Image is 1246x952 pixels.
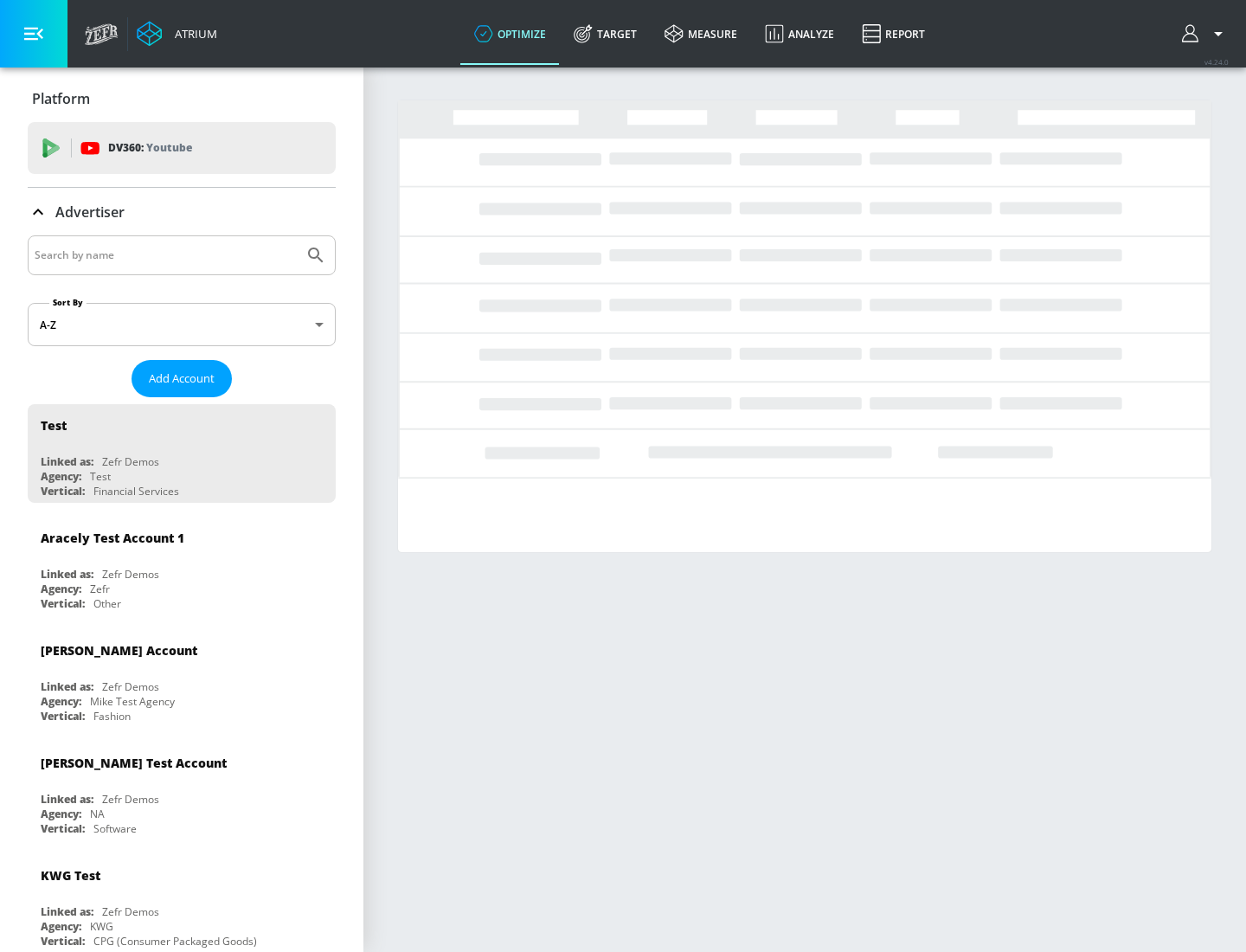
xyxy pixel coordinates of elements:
a: Report [848,3,939,65]
div: Linked as: [41,904,93,919]
div: Platform [28,74,336,123]
div: Vertical: [41,821,85,836]
a: Analyze [751,3,848,65]
div: Vertical: [41,484,85,499]
div: Linked as: [41,679,93,694]
p: Platform [32,89,90,108]
div: [PERSON_NAME] AccountLinked as:Zefr DemosAgency:Mike Test AgencyVertical:Fashion [28,629,336,728]
p: DV360: [108,138,192,158]
div: Aracely Test Account 1Linked as:Zefr DemosAgency:ZefrVertical:Other [28,517,336,615]
a: measure [651,3,751,65]
div: Zefr Demos [102,679,159,694]
div: Other [93,596,121,611]
div: CPG (Consumer Packaged Goods) [93,934,257,949]
div: Zefr Demos [102,454,159,469]
label: Sort By [49,297,87,308]
div: Linked as: [41,454,93,469]
div: Zefr Demos [102,792,159,807]
div: Vertical: [41,934,85,949]
div: Vertical: [41,709,85,724]
div: NA [90,807,105,821]
div: Aracely Test Account 1 [41,530,184,546]
a: Atrium [137,21,217,47]
a: optimize [460,3,560,65]
button: Add Account [132,360,232,397]
div: KWG [90,919,113,934]
div: TestLinked as:Zefr DemosAgency:TestVertical:Financial Services [28,404,336,503]
div: [PERSON_NAME] Test AccountLinked as:Zefr DemosAgency:NAVertical:Software [28,742,336,840]
div: Test [90,469,111,484]
a: Target [560,3,651,65]
p: Advertiser [55,203,125,222]
div: Fashion [93,709,131,724]
div: Mike Test Agency [90,694,175,709]
div: Linked as: [41,792,93,807]
div: Agency: [41,919,81,934]
div: [PERSON_NAME] Test Account [41,755,227,771]
div: Zefr Demos [102,904,159,919]
div: Atrium [168,26,217,42]
div: A-Z [28,303,336,346]
div: Agency: [41,582,81,596]
div: Agency: [41,807,81,821]
span: Add Account [149,369,215,389]
input: Search by name [35,244,297,267]
div: Agency: [41,469,81,484]
div: Software [93,821,137,836]
div: Zefr Demos [102,567,159,582]
div: Agency: [41,694,81,709]
div: KWG Test [41,867,100,884]
div: Linked as: [41,567,93,582]
span: v 4.24.0 [1204,57,1229,67]
div: Zefr [90,582,110,596]
div: Financial Services [93,484,179,499]
div: Advertiser [28,188,336,236]
div: [PERSON_NAME] Account [41,642,197,659]
div: Test [41,417,67,434]
div: DV360: Youtube [28,122,336,174]
p: Youtube [146,138,192,157]
div: Vertical: [41,596,85,611]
